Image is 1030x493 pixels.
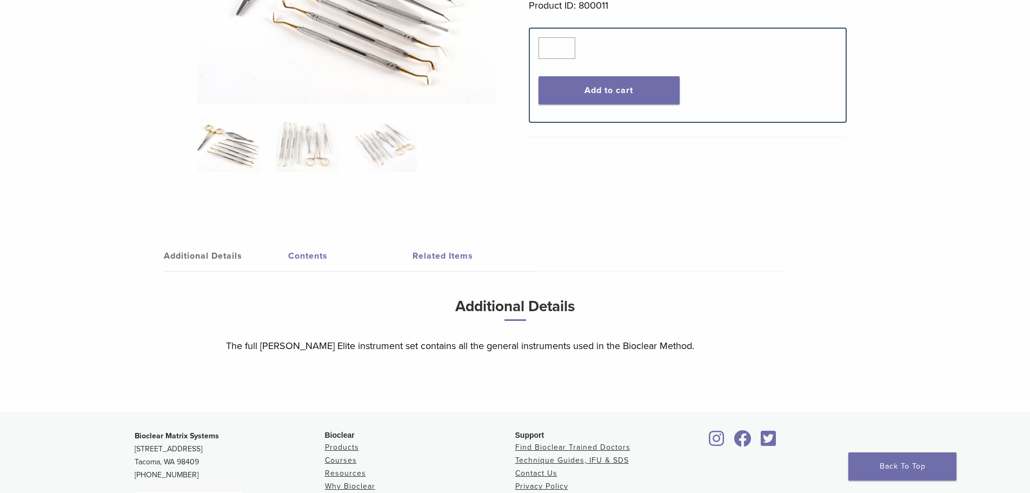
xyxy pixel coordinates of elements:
[539,76,680,104] button: Add to cart
[226,293,805,330] h3: Additional Details
[413,241,537,271] a: Related Items
[515,469,557,478] a: Contact Us
[848,452,956,481] a: Back To Top
[164,241,288,271] a: Additional Details
[355,118,417,172] img: Elite Instrument Set - Image 3
[135,430,325,482] p: [STREET_ADDRESS] Tacoma, WA 98409 [PHONE_NUMBER]
[515,443,630,452] a: Find Bioclear Trained Doctors
[515,482,568,491] a: Privacy Policy
[515,431,544,439] span: Support
[276,118,338,172] img: Elite Instrument Set - Image 2
[706,437,728,448] a: Bioclear
[226,338,805,354] p: The full [PERSON_NAME] Elite instrument set contains all the general instruments used in the Bioc...
[325,443,359,452] a: Products
[325,469,366,478] a: Resources
[515,456,629,465] a: Technique Guides, IFU & SDS
[325,456,357,465] a: Courses
[135,431,219,441] strong: Bioclear Matrix Systems
[197,118,260,172] img: Clark-Elite-Instrument-Set-2-copy-e1548839349341-324x324.jpg
[288,241,413,271] a: Contents
[325,431,355,439] span: Bioclear
[757,437,780,448] a: Bioclear
[325,482,375,491] a: Why Bioclear
[730,437,755,448] a: Bioclear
